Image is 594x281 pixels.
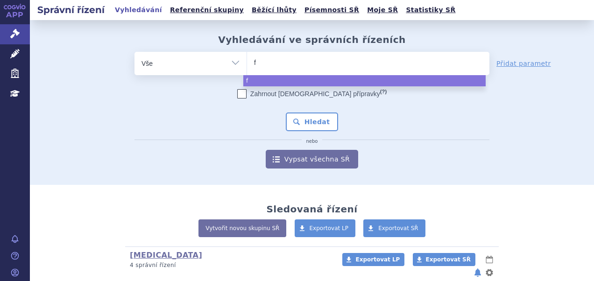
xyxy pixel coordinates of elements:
[237,89,387,98] label: Zahrnout [DEMOGRAPHIC_DATA] přípravky
[167,4,247,16] a: Referenční skupiny
[243,75,486,86] li: f
[485,267,494,278] button: nastavení
[249,4,299,16] a: Běžící lhůty
[473,267,482,278] button: notifikace
[363,219,425,237] a: Exportovat SŘ
[485,254,494,265] button: lhůty
[30,3,112,16] h2: Správní řízení
[364,4,401,16] a: Moje SŘ
[112,4,165,16] a: Vyhledávání
[295,219,356,237] a: Exportovat LP
[266,150,358,169] a: Vypsat všechna SŘ
[496,59,551,68] a: Přidat parametr
[342,253,404,266] a: Exportovat LP
[302,139,323,144] i: nebo
[355,256,400,263] span: Exportovat LP
[286,112,339,131] button: Hledat
[198,219,286,237] a: Vytvořit novou skupinu SŘ
[378,225,418,232] span: Exportovat SŘ
[266,204,357,215] h2: Sledovaná řízení
[310,225,349,232] span: Exportovat LP
[302,4,362,16] a: Písemnosti SŘ
[218,34,406,45] h2: Vyhledávání ve správních řízeních
[403,4,458,16] a: Statistiky SŘ
[413,253,475,266] a: Exportovat SŘ
[130,251,202,260] a: [MEDICAL_DATA]
[130,261,330,269] p: 4 správní řízení
[380,89,387,95] abbr: (?)
[426,256,471,263] span: Exportovat SŘ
